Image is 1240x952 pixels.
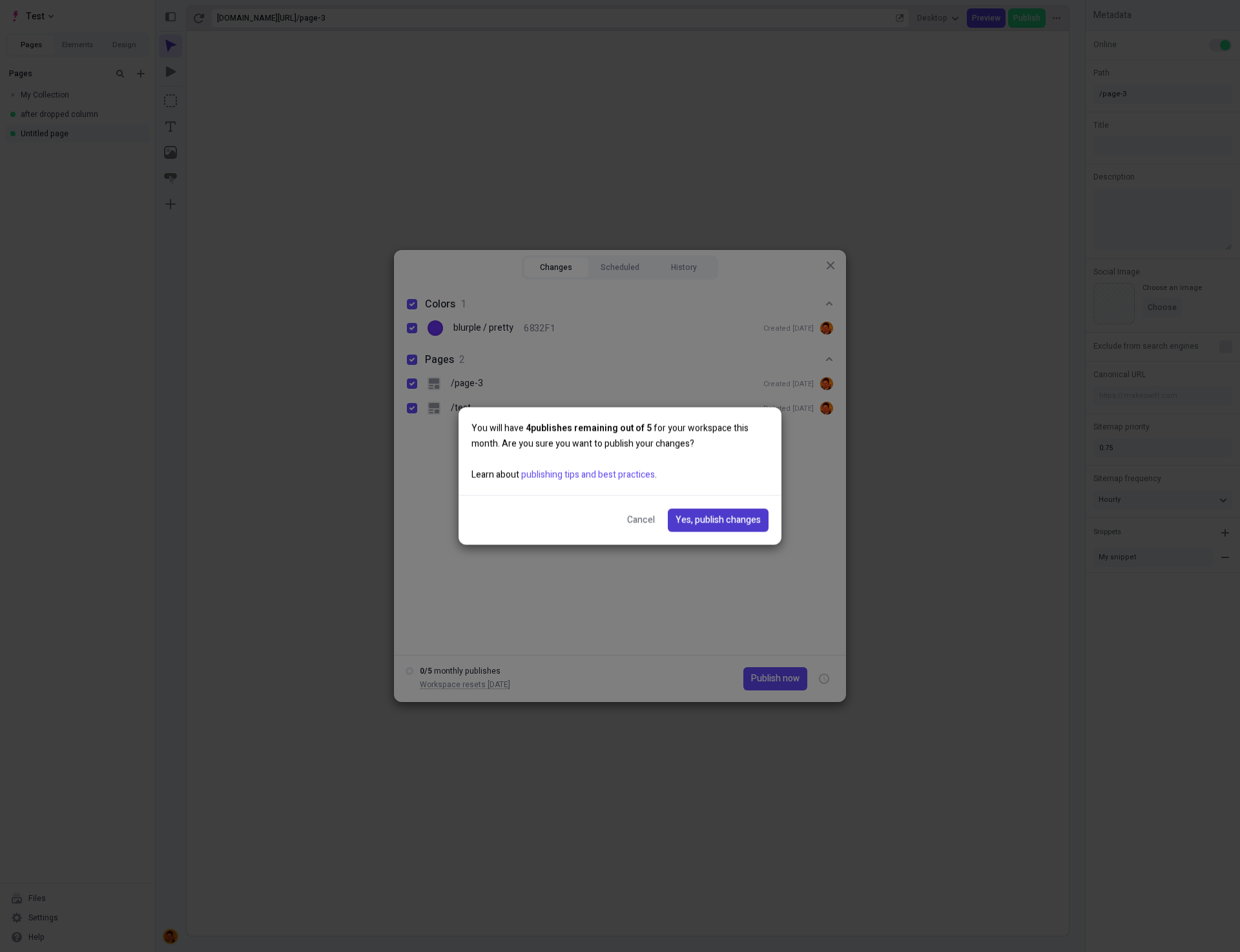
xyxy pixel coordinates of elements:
a: publishing tips and best practices [521,468,655,482]
span: 4 publishes remaining out of 5 [526,422,652,435]
button: Cancel [619,509,663,532]
button: Yes, publish changes [668,509,769,532]
span: Yes, publish changes [676,513,761,528]
span: You will have for your workspace this month. Are you sure you want to publish your changes? Learn... [471,422,749,482]
span: Cancel [627,513,655,528]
